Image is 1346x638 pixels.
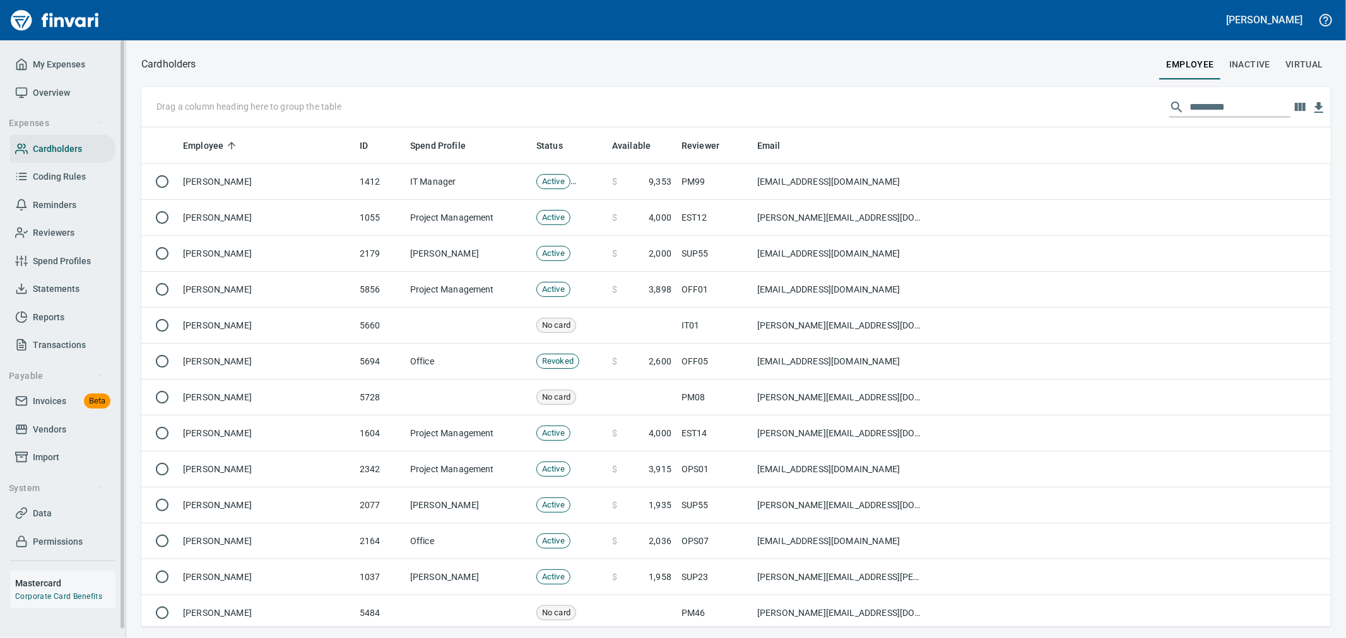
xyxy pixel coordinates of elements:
[752,595,929,631] td: [PERSON_NAME][EMAIL_ADDRESS][DOMAIN_NAME]
[649,211,671,224] span: 4,000
[405,559,531,595] td: [PERSON_NAME]
[410,138,466,153] span: Spend Profile
[537,356,579,368] span: Revoked
[10,415,115,444] a: Vendors
[178,415,355,451] td: [PERSON_NAME]
[33,337,86,353] span: Transactions
[33,281,80,297] span: Statements
[536,138,563,153] span: Status
[1227,13,1302,26] h5: [PERSON_NAME]
[15,576,115,590] h6: Mastercard
[1229,57,1270,72] span: Inactive
[33,141,82,157] span: Cardholders
[178,200,355,236] td: [PERSON_NAME]
[537,320,576,332] span: No card
[33,253,91,269] span: Spend Profiles
[649,427,671,439] span: 4,000
[8,5,102,35] img: Finvari
[752,487,929,523] td: [PERSON_NAME][EMAIL_ADDRESS][DOMAIN_NAME]
[682,138,719,153] span: Reviewer
[676,523,752,559] td: OPS07
[178,380,355,415] td: [PERSON_NAME]
[752,308,929,344] td: [PERSON_NAME][EMAIL_ADDRESS][DOMAIN_NAME]
[10,50,115,79] a: My Expenses
[33,449,59,465] span: Import
[612,427,617,439] span: $
[178,595,355,631] td: [PERSON_NAME]
[676,380,752,415] td: PM08
[537,427,570,439] span: Active
[537,284,570,296] span: Active
[612,535,617,547] span: $
[752,415,929,451] td: [PERSON_NAME][EMAIL_ADDRESS][DOMAIN_NAME]
[405,236,531,272] td: [PERSON_NAME]
[355,595,405,631] td: 5484
[649,175,671,188] span: 9,353
[33,197,76,213] span: Reminders
[405,272,531,308] td: Project Management
[682,138,736,153] span: Reviewer
[676,272,752,308] td: OFF01
[676,595,752,631] td: PM46
[10,191,115,219] a: Reminders
[537,176,570,188] span: Active
[33,85,70,101] span: Overview
[33,169,86,185] span: Coding Rules
[612,463,617,475] span: $
[4,112,109,135] button: Expenses
[1167,57,1214,72] span: employee
[178,308,355,344] td: [PERSON_NAME]
[649,499,671,511] span: 1,935
[178,236,355,272] td: [PERSON_NAME]
[33,310,64,325] span: Reports
[9,480,104,496] span: System
[676,487,752,523] td: SUP55
[537,607,576,619] span: No card
[355,200,405,236] td: 1055
[156,100,341,113] p: Drag a column heading here to group the table
[676,415,752,451] td: EST14
[612,355,617,368] span: $
[752,559,929,595] td: [PERSON_NAME][EMAIL_ADDRESS][PERSON_NAME][DOMAIN_NAME]
[10,247,115,275] a: Spend Profiles
[33,393,66,409] span: Invoices
[537,248,570,260] span: Active
[676,451,752,487] td: OPS01
[570,176,605,188] span: Mailed
[10,443,115,472] a: Import
[612,247,617,260] span: $
[355,559,405,595] td: 1037
[355,236,405,272] td: 2179
[1285,57,1323,72] span: virtual
[33,57,85,72] span: My Expenses
[10,275,115,303] a: Statements
[178,523,355,559] td: [PERSON_NAME]
[355,308,405,344] td: 5660
[537,535,570,547] span: Active
[612,138,667,153] span: Available
[752,236,929,272] td: [EMAIL_ADDRESS][DOMAIN_NAME]
[141,57,196,72] p: Cardholders
[355,415,405,451] td: 1604
[536,138,579,153] span: Status
[15,592,102,601] a: Corporate Card Benefits
[4,364,109,388] button: Payable
[355,164,405,200] td: 1412
[183,138,240,153] span: Employee
[355,272,405,308] td: 5856
[612,283,617,296] span: $
[4,477,109,500] button: System
[649,283,671,296] span: 3,898
[537,212,570,224] span: Active
[10,219,115,247] a: Reviewers
[9,368,104,384] span: Payable
[612,138,651,153] span: Available
[405,523,531,559] td: Office
[537,499,570,511] span: Active
[178,164,355,200] td: [PERSON_NAME]
[752,523,929,559] td: [EMAIL_ADDRESS][DOMAIN_NAME]
[355,380,405,415] td: 5728
[10,135,115,163] a: Cardholders
[405,164,531,200] td: IT Manager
